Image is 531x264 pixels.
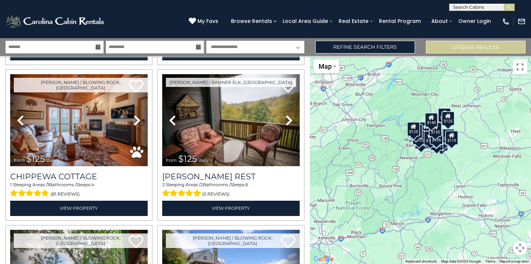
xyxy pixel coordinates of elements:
[406,259,437,264] button: Keyboard shortcuts
[424,131,437,145] div: $125
[10,182,12,187] span: 1
[162,182,165,187] span: 2
[419,122,432,136] div: $115
[442,111,455,126] div: $125
[407,122,420,136] div: $125
[319,63,332,70] span: Map
[178,153,197,164] span: $125
[51,189,80,199] span: (81 reviews)
[455,16,495,27] a: Owner Login
[14,78,148,92] a: [PERSON_NAME] / Blowing Rock, [GEOGRAPHIC_DATA]
[445,131,458,145] div: $115
[430,130,443,145] div: $135
[14,233,148,248] a: [PERSON_NAME] / Blowing Rock, [GEOGRAPHIC_DATA]
[279,16,332,27] a: Local Area Guide
[518,17,526,25] img: mail-regular-white.png
[442,129,455,143] div: $130
[424,113,438,127] div: $140
[47,157,57,163] span: daily
[162,172,300,181] h3: Havens Rest
[166,78,296,87] a: [PERSON_NAME] / Banner Elk, [GEOGRAPHIC_DATA]
[441,259,481,263] span: Map data ©2025 Google
[227,16,276,27] a: Browse Rentals
[199,157,209,163] span: daily
[10,201,148,216] a: View Property
[314,60,339,73] button: Change map style
[428,16,451,27] a: About
[91,182,94,187] span: 4
[197,17,218,25] span: My Favs
[485,259,495,263] a: Terms
[26,153,45,164] span: $125
[410,124,423,139] div: $125
[10,172,148,181] a: Chippewa Cottage
[500,259,529,263] a: Report a map error
[5,14,106,29] img: White-1-2.png
[513,60,527,74] button: Toggle fullscreen view
[166,157,177,163] span: from
[335,16,372,27] a: Real Estate
[502,17,510,25] img: phone-regular-white.png
[315,41,415,53] a: Refine Search Filters
[312,255,336,264] a: Open this area in Google Maps (opens a new window)
[162,201,300,216] a: View Property
[438,108,451,123] div: $110
[513,241,527,255] button: Map camera controls
[162,172,300,181] a: [PERSON_NAME] Rest
[200,182,203,187] span: 2
[426,41,526,53] button: Update Results
[162,74,300,166] img: thumbnail_163269829.jpeg
[245,182,248,187] span: 6
[429,122,442,137] div: $135
[166,233,300,248] a: [PERSON_NAME] / Blowing Rock, [GEOGRAPHIC_DATA]
[202,189,229,199] span: (5 reviews)
[375,16,424,27] a: Rental Program
[14,157,25,163] span: from
[162,181,300,199] div: Sleeping Areas / Bathrooms / Sleeps:
[312,255,336,264] img: Google
[10,181,148,199] div: Sleeping Areas / Bathrooms / Sleeps:
[10,74,148,166] img: thumbnail_163259794.jpeg
[47,182,49,187] span: 1
[189,17,220,25] a: My Favs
